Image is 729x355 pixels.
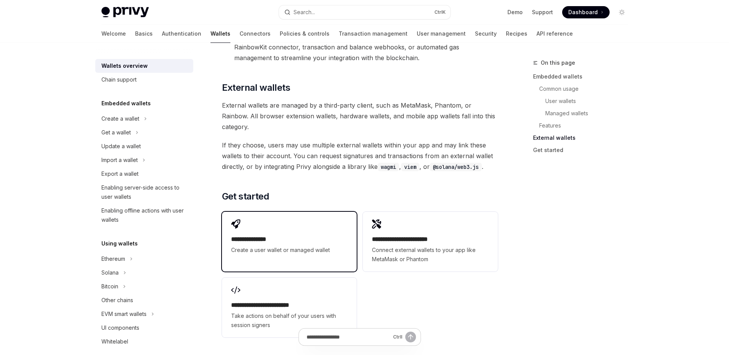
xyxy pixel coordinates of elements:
a: Wallets overview [95,59,193,73]
span: External wallets are managed by a third-party client, such as MetaMask, Phantom, or Rainbow. All ... [222,100,498,132]
a: Policies & controls [280,25,329,43]
a: Security [475,25,497,43]
a: Enabling offline actions with user wallets [95,204,193,227]
button: Open search [279,5,450,19]
span: If they choose, users may use multiple external wallets within your app and may link these wallet... [222,140,498,172]
div: Other chains [101,296,133,305]
div: Enabling server-side access to user wallets [101,183,189,201]
a: Welcome [101,25,126,43]
div: Solana [101,268,119,277]
a: Whitelabel [95,335,193,348]
button: Toggle EVM smart wallets section [95,307,193,321]
a: Managed wallets [533,107,634,119]
button: Toggle dark mode [616,6,628,18]
div: UI components [101,323,139,332]
code: viem [401,163,419,171]
code: @solana/web3.js [430,163,482,171]
div: Bitcoin [101,282,118,291]
span: Dashboard [568,8,598,16]
a: Recipes [506,25,527,43]
a: Update a wallet [95,139,193,153]
button: Toggle Ethereum section [95,252,193,266]
span: Ctrl K [434,9,446,15]
a: API reference [537,25,573,43]
a: User wallets [533,95,634,107]
div: Search... [294,8,315,17]
a: User management [417,25,466,43]
a: Enabling server-side access to user wallets [95,181,193,204]
div: Update a wallet [101,142,141,151]
a: Support [532,8,553,16]
code: wagmi [378,163,399,171]
div: Enabling offline actions with user wallets [101,206,189,224]
a: Features [533,119,634,132]
a: UI components [95,321,193,335]
span: Create a user wallet or managed wallet [231,245,347,255]
div: Import a wallet [101,155,138,165]
span: On this page [541,58,575,67]
a: Dashboard [562,6,610,18]
button: Toggle Import a wallet section [95,153,193,167]
button: Toggle Solana section [95,266,193,280]
a: Get started [533,144,634,156]
div: Ethereum [101,254,125,263]
img: light logo [101,7,149,18]
a: Connectors [240,25,271,43]
a: Embedded wallets [533,70,634,83]
span: External wallets [222,82,290,94]
a: Basics [135,25,153,43]
a: Other chains [95,293,193,307]
div: Whitelabel [101,337,128,346]
button: Toggle Create a wallet section [95,112,193,126]
a: External wallets [533,132,634,144]
a: Chain support [95,73,193,87]
a: Common usage [533,83,634,95]
div: Wallets overview [101,61,148,70]
h5: Embedded wallets [101,99,151,108]
span: Take actions on behalf of your users with session signers [231,311,347,330]
li: : Leverage features like Privy’s wallet UI components, RainbowKit connector, transaction and bala... [222,31,498,63]
button: Toggle Get a wallet section [95,126,193,139]
div: Create a wallet [101,114,139,123]
span: Get started [222,190,269,203]
div: EVM smart wallets [101,309,147,319]
div: Get a wallet [101,128,131,137]
div: Chain support [101,75,137,84]
a: Demo [507,8,523,16]
a: Transaction management [339,25,408,43]
a: Authentication [162,25,201,43]
div: Export a wallet [101,169,139,178]
input: Ask a question... [307,329,390,345]
a: Export a wallet [95,167,193,181]
span: Connect external wallets to your app like MetaMask or Phantom [372,245,488,264]
h5: Using wallets [101,239,138,248]
button: Toggle Bitcoin section [95,280,193,293]
button: Send message [405,332,416,342]
a: Wallets [210,25,230,43]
